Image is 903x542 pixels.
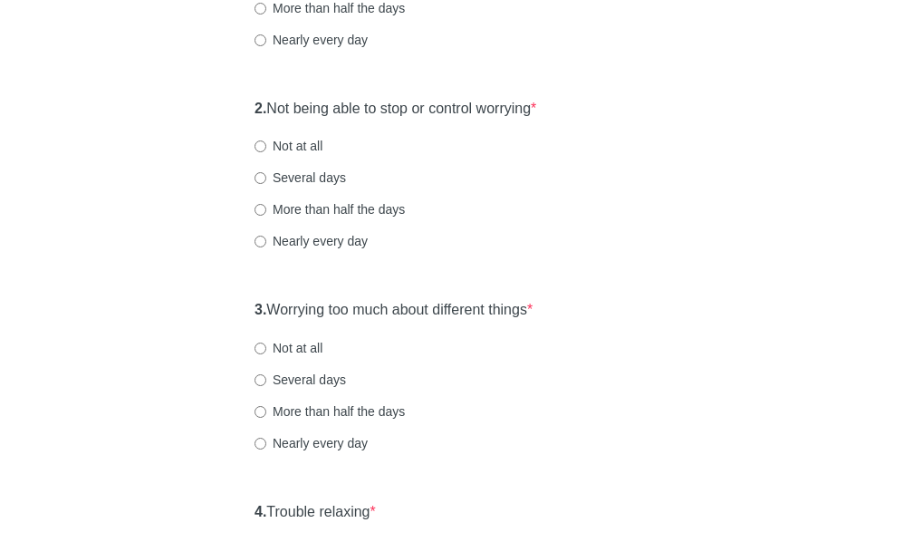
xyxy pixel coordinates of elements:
[255,302,266,317] strong: 3.
[255,374,266,386] input: Several days
[255,101,266,116] strong: 2.
[255,3,266,15] input: More than half the days
[255,339,322,357] label: Not at all
[255,236,266,247] input: Nearly every day
[255,232,368,250] label: Nearly every day
[255,502,376,523] label: Trouble relaxing
[255,438,266,450] input: Nearly every day
[255,172,266,184] input: Several days
[255,371,346,389] label: Several days
[255,300,533,321] label: Worrying too much about different things
[255,31,368,49] label: Nearly every day
[255,200,405,218] label: More than half the days
[255,406,266,418] input: More than half the days
[255,34,266,46] input: Nearly every day
[255,204,266,216] input: More than half the days
[255,343,266,354] input: Not at all
[255,140,266,152] input: Not at all
[255,504,266,519] strong: 4.
[255,402,405,421] label: More than half the days
[255,137,322,155] label: Not at all
[255,434,368,452] label: Nearly every day
[255,169,346,187] label: Several days
[255,99,536,120] label: Not being able to stop or control worrying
